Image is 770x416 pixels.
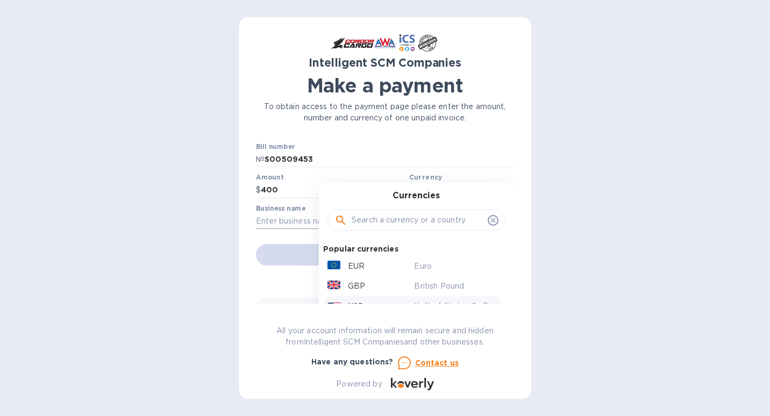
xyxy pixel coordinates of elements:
p: All your account information will remain secure and hidden from Intelligent SCM Companies and oth... [256,325,514,348]
label: Amount [256,175,283,181]
label: Bill number [256,144,295,150]
p: British Pound [414,281,497,292]
input: 0.00 [261,182,405,198]
p: № [256,154,265,165]
p: GBP [348,281,365,292]
input: Enter business name [256,213,514,229]
b: Have any questions? [311,357,394,366]
label: Business name [256,205,305,212]
p: EUR [348,261,365,272]
p: Powered by [336,378,382,390]
u: Contact us [415,358,459,367]
p: $ [256,184,261,196]
p: USD [348,300,364,311]
img: USD [327,303,342,310]
p: To obtain access to the payment page please enter the amount, number and currency of one unpaid i... [256,101,514,124]
b: Currency [409,173,443,181]
b: Intelligent SCM Companies [309,56,461,69]
h3: Currencies [393,191,440,201]
h1: Make a payment [256,74,514,97]
input: Enter bill number [265,152,514,168]
p: United States Dollar [414,300,497,311]
p: Euro [414,261,497,272]
p: Popular currencies [323,241,398,256]
input: Search a currency or a country [352,212,483,228]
